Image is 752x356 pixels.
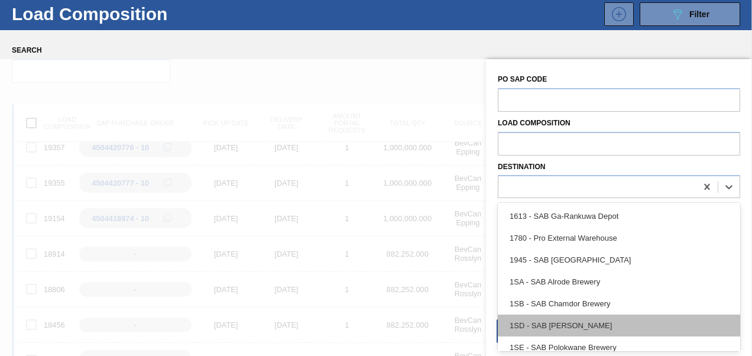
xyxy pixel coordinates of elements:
[498,249,740,271] div: 1945 - SAB [GEOGRAPHIC_DATA]
[498,315,740,336] div: 1SD - SAB [PERSON_NAME]
[12,42,170,59] label: Search
[640,2,740,26] button: Filter
[689,9,709,19] span: Filter
[498,119,571,127] label: Load composition
[498,227,740,249] div: 1780 - Pro External Warehouse
[12,7,191,21] h1: Load Composition
[498,75,547,83] label: PO SAP Code
[598,2,634,26] div: New Load Composition
[497,319,608,343] button: Search
[498,293,740,315] div: 1SB - SAB Chamdor Brewery
[498,163,545,171] label: Destination
[498,205,740,227] div: 1613 - SAB Ga-Rankuwa Depot
[498,271,740,293] div: 1SA - SAB Alrode Brewery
